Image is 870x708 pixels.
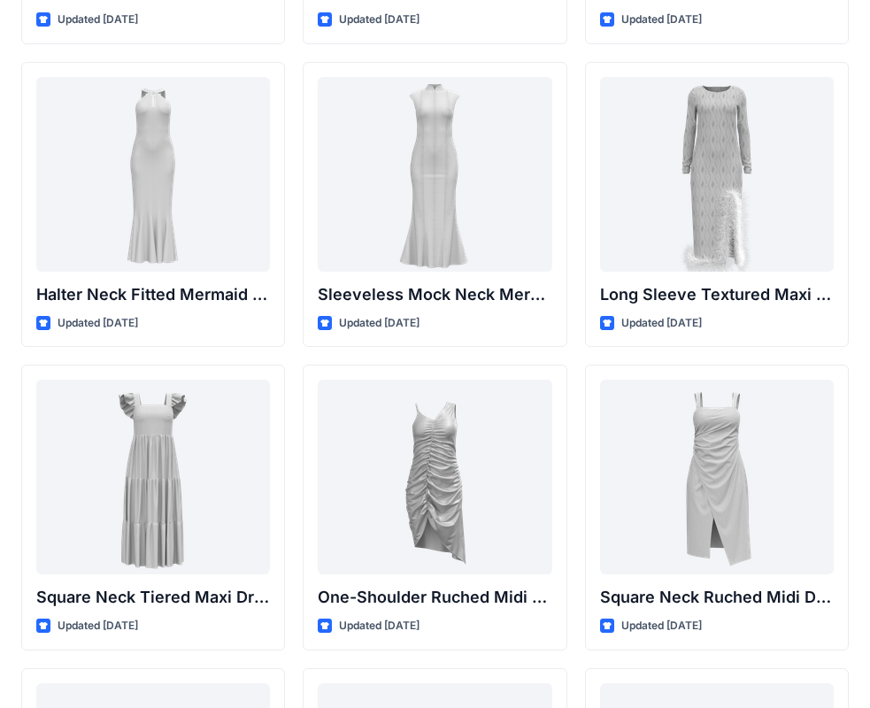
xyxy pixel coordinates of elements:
[600,77,834,272] a: Long Sleeve Textured Maxi Dress with Feather Hem
[58,314,138,333] p: Updated [DATE]
[318,585,551,610] p: One-Shoulder Ruched Midi Dress with Asymmetrical Hem
[58,617,138,635] p: Updated [DATE]
[621,617,702,635] p: Updated [DATE]
[318,380,551,574] a: One-Shoulder Ruched Midi Dress with Asymmetrical Hem
[36,77,270,272] a: Halter Neck Fitted Mermaid Gown with Keyhole Detail
[58,11,138,29] p: Updated [DATE]
[318,282,551,307] p: Sleeveless Mock Neck Mermaid Gown
[36,380,270,574] a: Square Neck Tiered Maxi Dress with Ruffle Sleeves
[318,77,551,272] a: Sleeveless Mock Neck Mermaid Gown
[600,585,834,610] p: Square Neck Ruched Midi Dress with Asymmetrical Hem
[339,617,420,635] p: Updated [DATE]
[600,282,834,307] p: Long Sleeve Textured Maxi Dress with Feather Hem
[600,380,834,574] a: Square Neck Ruched Midi Dress with Asymmetrical Hem
[36,282,270,307] p: Halter Neck Fitted Mermaid Gown with Keyhole Detail
[621,11,702,29] p: Updated [DATE]
[36,585,270,610] p: Square Neck Tiered Maxi Dress with Ruffle Sleeves
[621,314,702,333] p: Updated [DATE]
[339,314,420,333] p: Updated [DATE]
[339,11,420,29] p: Updated [DATE]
